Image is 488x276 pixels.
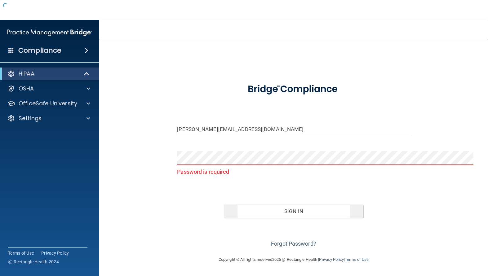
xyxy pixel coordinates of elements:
[41,250,69,256] a: Privacy Policy
[177,122,410,136] input: Email
[180,250,407,269] div: Copyright © All rights reserved 2025 @ Rectangle Health | |
[19,115,42,122] p: Settings
[224,204,364,218] button: Sign In
[7,26,92,39] img: PMB logo
[19,70,34,77] p: HIPAA
[238,77,350,102] img: bridge_compliance_login_screen.278c3ca4.svg
[319,257,344,262] a: Privacy Policy
[19,100,77,107] p: OfficeSafe University
[345,257,369,262] a: Terms of Use
[7,115,90,122] a: Settings
[7,70,90,77] a: HIPAA
[18,46,61,55] h4: Compliance
[271,240,316,247] a: Forgot Password?
[177,167,410,177] p: Password is required
[7,100,90,107] a: OfficeSafe University
[7,85,90,92] a: OSHA
[8,259,59,265] span: Ⓒ Rectangle Health 2024
[8,250,34,256] a: Terms of Use
[19,85,34,92] p: OSHA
